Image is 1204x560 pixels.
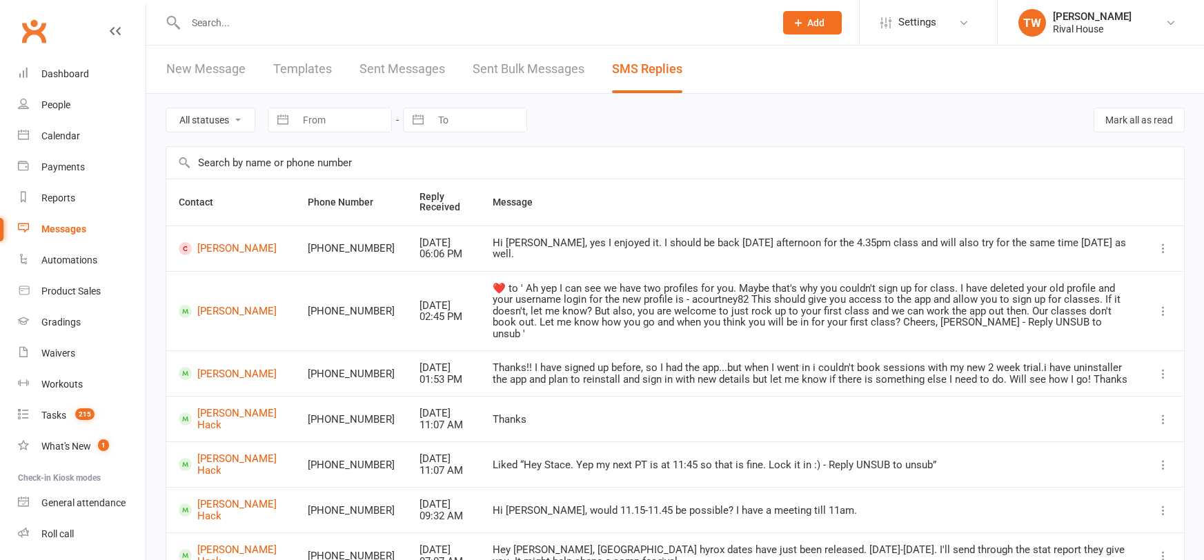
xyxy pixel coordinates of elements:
[98,439,109,451] span: 1
[41,130,80,141] div: Calendar
[179,499,283,521] a: [PERSON_NAME] Hack
[493,362,1130,385] div: Thanks!! I have signed up before, so I had the app...but when I went in i couldn't book sessions ...
[166,46,246,93] a: New Message
[420,374,468,386] div: 01:53 PM
[308,505,395,517] div: [PHONE_NUMBER]
[898,7,936,38] span: Settings
[41,317,81,328] div: Gradings
[18,90,146,121] a: People
[807,17,825,28] span: Add
[41,192,75,203] div: Reports
[1094,108,1185,132] button: Mark all as read
[1053,10,1132,23] div: [PERSON_NAME]
[41,254,97,266] div: Automations
[41,528,74,539] div: Roll call
[179,242,283,255] a: [PERSON_NAME]
[41,286,101,297] div: Product Sales
[179,453,283,476] a: [PERSON_NAME] Hack
[308,243,395,254] div: [PHONE_NUMBER]
[18,121,146,152] a: Calendar
[420,311,468,323] div: 02:45 PM
[308,414,395,426] div: [PHONE_NUMBER]
[41,223,86,234] div: Messages
[41,68,89,79] div: Dashboard
[420,453,468,465] div: [DATE]
[18,183,146,214] a: Reports
[1018,9,1046,37] div: TW
[166,147,1184,179] input: Search by name or phone number
[18,59,146,90] a: Dashboard
[41,161,85,172] div: Payments
[18,519,146,550] a: Roll call
[18,369,146,400] a: Workouts
[359,46,445,93] a: Sent Messages
[420,510,468,522] div: 09:32 AM
[41,410,66,421] div: Tasks
[612,46,682,93] a: SMS Replies
[18,431,146,462] a: What's New1
[308,368,395,380] div: [PHONE_NUMBER]
[420,300,468,312] div: [DATE]
[420,499,468,510] div: [DATE]
[18,338,146,369] a: Waivers
[1053,23,1132,35] div: Rival House
[179,367,283,380] a: [PERSON_NAME]
[18,245,146,276] a: Automations
[420,465,468,477] div: 11:07 AM
[783,11,842,34] button: Add
[41,441,91,452] div: What's New
[308,306,395,317] div: [PHONE_NUMBER]
[407,179,481,226] th: Reply Received
[308,459,395,471] div: [PHONE_NUMBER]
[41,348,75,359] div: Waivers
[18,488,146,519] a: General attendance kiosk mode
[480,179,1143,226] th: Message
[493,505,1130,517] div: Hi [PERSON_NAME], would 11.15-11.45 be possible? I have a meeting till 11am.
[41,497,126,508] div: General attendance
[295,179,407,226] th: Phone Number
[181,13,765,32] input: Search...
[18,400,146,431] a: Tasks 215
[18,276,146,307] a: Product Sales
[18,214,146,245] a: Messages
[493,414,1130,426] div: Thanks
[420,419,468,431] div: 11:07 AM
[166,179,295,226] th: Contact
[493,283,1130,340] div: ​❤️​ to ' Ah yep I can see we have two profiles for you. Maybe that's why you couldn't sign up fo...
[273,46,332,93] a: Templates
[420,237,468,249] div: [DATE]
[18,152,146,183] a: Payments
[75,408,95,420] span: 215
[295,108,391,132] input: From
[493,237,1130,260] div: Hi [PERSON_NAME], yes I enjoyed it. I should be back [DATE] afternoon for the 4.35pm class and wi...
[41,379,83,390] div: Workouts
[179,408,283,430] a: [PERSON_NAME] Hack
[493,459,1130,471] div: Liked “Hey Stace. Yep my next PT is at 11:45 so that is fine. Lock it in :) - Reply UNSUB to unsub”
[431,108,526,132] input: To
[420,544,468,556] div: [DATE]
[420,408,468,419] div: [DATE]
[420,248,468,260] div: 06:06 PM
[420,362,468,374] div: [DATE]
[473,46,584,93] a: Sent Bulk Messages
[179,305,283,318] a: [PERSON_NAME]
[17,14,51,48] a: Clubworx
[18,307,146,338] a: Gradings
[41,99,70,110] div: People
